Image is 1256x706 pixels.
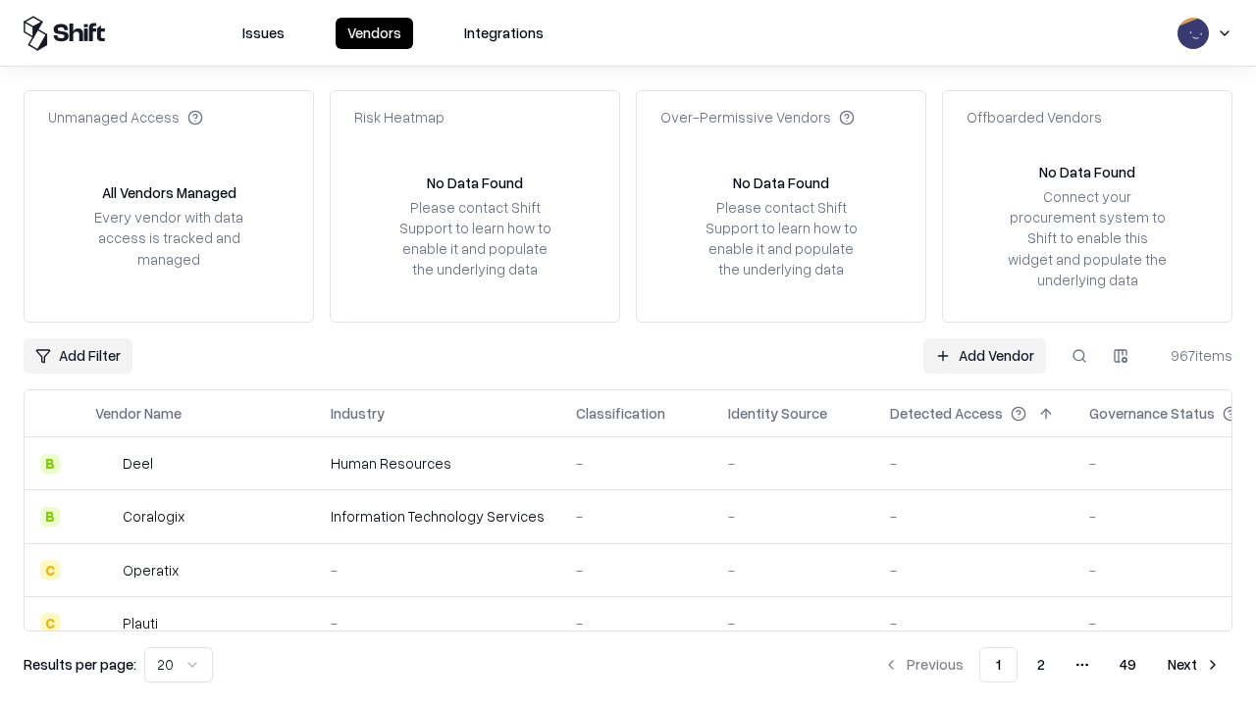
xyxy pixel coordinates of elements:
[923,338,1046,374] a: Add Vendor
[102,182,236,203] div: All Vendors Managed
[1154,345,1232,366] div: 967 items
[336,18,413,49] button: Vendors
[95,454,115,474] img: Deel
[733,173,829,193] div: No Data Found
[728,506,859,527] div: -
[1006,186,1169,290] div: Connect your procurement system to Shift to enable this widget and populate the underlying data
[40,613,60,632] div: C
[354,107,445,127] div: Risk Heatmap
[331,613,545,633] div: -
[728,403,827,424] div: Identity Source
[871,647,1232,682] nav: pagination
[331,560,545,580] div: -
[427,173,523,193] div: No Data Found
[1039,162,1135,182] div: No Data Found
[576,453,697,474] div: -
[123,506,184,527] div: Coralogix
[890,403,1003,424] div: Detected Access
[728,560,859,580] div: -
[728,613,859,633] div: -
[95,507,115,527] img: Coralogix
[393,197,556,280] div: Please contact Shift Support to learn how to enable it and populate the underlying data
[87,207,250,269] div: Every vendor with data access is tracked and managed
[48,107,203,127] div: Unmanaged Access
[967,107,1102,127] div: Offboarded Vendors
[40,454,60,474] div: B
[95,560,115,580] img: Operatix
[331,403,385,424] div: Industry
[95,403,182,424] div: Vendor Name
[1156,647,1232,682] button: Next
[24,654,136,675] p: Results per page:
[331,453,545,474] div: Human Resources
[123,453,153,474] div: Deel
[123,613,158,633] div: Plauti
[123,560,179,580] div: Operatix
[452,18,555,49] button: Integrations
[1021,647,1061,682] button: 2
[979,647,1018,682] button: 1
[40,560,60,580] div: C
[576,403,665,424] div: Classification
[24,338,132,374] button: Add Filter
[331,506,545,527] div: Information Technology Services
[890,453,1058,474] div: -
[576,506,697,527] div: -
[890,613,1058,633] div: -
[890,560,1058,580] div: -
[660,107,855,127] div: Over-Permissive Vendors
[1104,647,1152,682] button: 49
[576,613,697,633] div: -
[576,560,697,580] div: -
[728,453,859,474] div: -
[95,613,115,632] img: Plauti
[231,18,296,49] button: Issues
[40,507,60,527] div: B
[700,197,863,280] div: Please contact Shift Support to learn how to enable it and populate the underlying data
[890,506,1058,527] div: -
[1089,403,1215,424] div: Governance Status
